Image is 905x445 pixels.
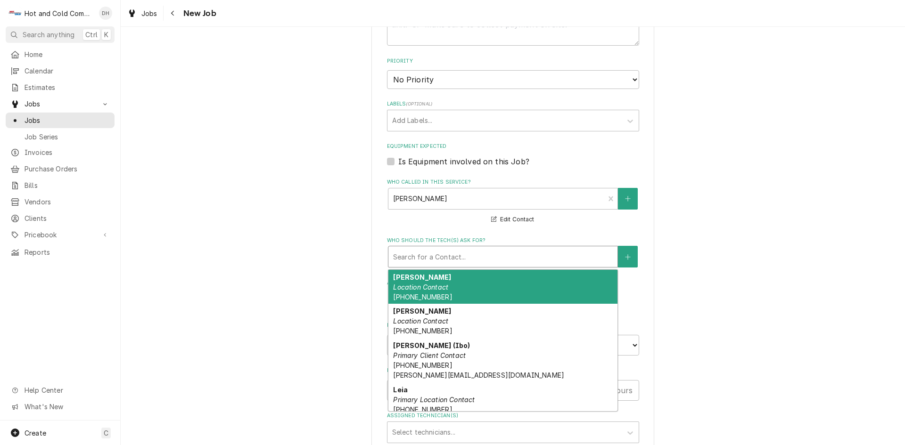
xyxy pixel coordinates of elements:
[6,129,115,145] a: Job Series
[393,293,452,301] span: [PHONE_NUMBER]
[393,405,510,423] span: [PHONE_NUMBER] [EMAIL_ADDRESS][DOMAIN_NAME]
[6,80,115,95] a: Estimates
[6,399,115,414] a: Go to What's New
[165,6,181,21] button: Navigate back
[490,214,535,226] button: Edit Contact
[387,279,639,287] label: Attachments
[6,26,115,43] button: Search anythingCtrlK
[618,246,638,267] button: Create New Contact
[387,335,510,356] input: Date
[25,230,96,240] span: Pricebook
[25,66,110,76] span: Calendar
[6,145,115,160] a: Invoices
[387,57,639,89] div: Priority
[393,273,451,281] strong: [PERSON_NAME]
[393,317,448,325] em: Location Contact
[406,101,432,106] span: ( optional )
[85,30,98,40] span: Ctrl
[6,227,115,243] a: Go to Pricebook
[387,322,639,355] div: Estimated Arrival Time
[25,385,109,395] span: Help Center
[625,254,631,260] svg: Create New Contact
[25,8,94,18] div: Hot and Cold Commercial Kitchens, Inc.
[6,244,115,260] a: Reports
[387,143,639,167] div: Equipment Expected
[25,82,110,92] span: Estimates
[8,7,22,20] div: H
[6,194,115,210] a: Vendors
[25,247,110,257] span: Reports
[181,7,216,20] span: New Job
[387,100,639,108] label: Labels
[25,213,110,223] span: Clients
[393,307,451,315] strong: [PERSON_NAME]
[6,161,115,177] a: Purchase Orders
[393,396,475,404] em: Primary Location Contact
[8,7,22,20] div: Hot and Cold Commercial Kitchens, Inc.'s Avatar
[387,237,639,267] div: Who should the tech(s) ask for?
[387,412,639,420] label: Assigned Technician(s)
[25,115,110,125] span: Jobs
[25,132,110,142] span: Job Series
[393,361,564,379] span: [PHONE_NUMBER] [PERSON_NAME][EMAIL_ADDRESS][DOMAIN_NAME]
[25,164,110,174] span: Purchase Orders
[387,143,639,150] label: Equipment Expected
[605,380,639,401] div: hours
[387,279,639,310] div: Attachments
[393,351,466,359] em: Primary Client Contact
[25,402,109,412] span: What's New
[25,99,96,109] span: Jobs
[6,210,115,226] a: Clients
[393,386,408,394] strong: Leia
[23,30,74,40] span: Search anything
[618,188,638,210] button: Create New Contact
[387,178,639,186] label: Who called in this service?
[387,412,639,443] div: Assigned Technician(s)
[398,156,529,167] label: Is Equipment involved on this Job?
[25,197,110,207] span: Vendors
[123,6,161,21] a: Jobs
[387,367,639,374] label: Estimated Job Duration
[387,322,639,329] label: Estimated Arrival Time
[393,283,448,291] em: Location Contact
[6,178,115,193] a: Bills
[25,147,110,157] span: Invoices
[99,7,112,20] div: DH
[25,49,110,59] span: Home
[387,237,639,244] label: Who should the tech(s) ask for?
[387,367,639,400] div: Estimated Job Duration
[6,63,115,79] a: Calendar
[387,57,639,65] label: Priority
[141,8,157,18] span: Jobs
[99,7,112,20] div: Daryl Harris's Avatar
[25,429,46,437] span: Create
[104,30,108,40] span: K
[6,47,115,62] a: Home
[6,113,115,128] a: Jobs
[104,428,108,438] span: C
[625,195,631,202] svg: Create New Contact
[6,382,115,398] a: Go to Help Center
[387,100,639,131] div: Labels
[393,341,470,349] strong: [PERSON_NAME] (Ibo)
[393,327,452,335] span: [PHONE_NUMBER]
[387,178,639,225] div: Who called in this service?
[25,180,110,190] span: Bills
[6,96,115,112] a: Go to Jobs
